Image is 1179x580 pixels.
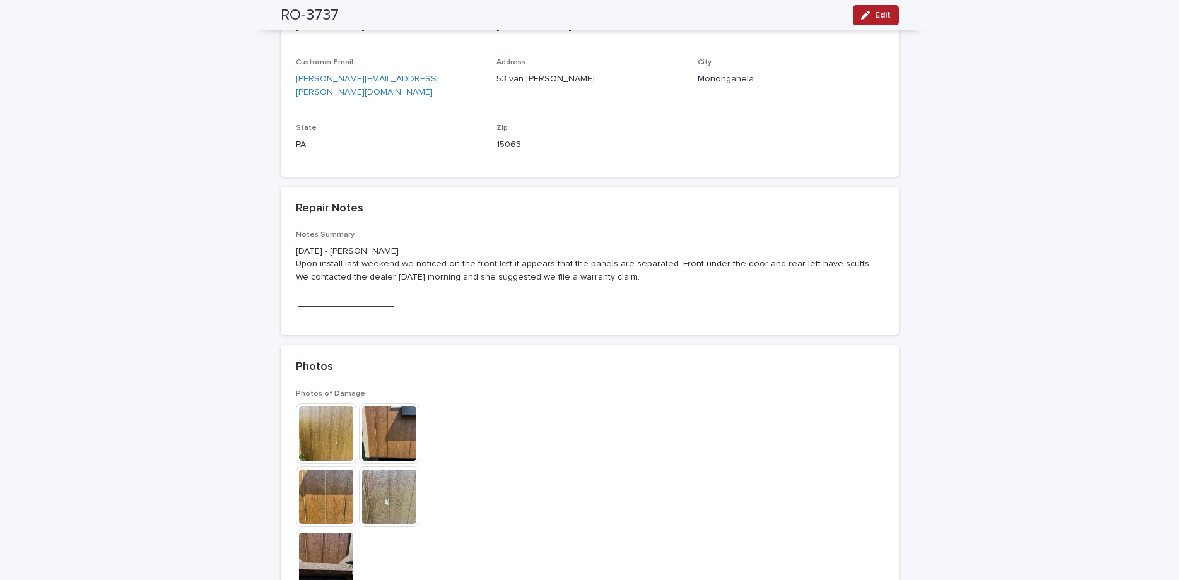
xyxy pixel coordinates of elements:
[853,5,899,25] button: Edit
[296,360,333,374] h2: Photos
[296,124,317,132] span: State
[296,390,365,398] span: Photos of Damage
[296,138,482,151] p: PA
[496,22,572,31] a: [PHONE_NUMBER]
[698,73,884,86] p: Monongahela
[296,59,353,66] span: Customer Email
[875,11,891,20] span: Edit
[496,73,683,86] p: 53 van [PERSON_NAME]
[296,202,363,216] h2: Repair Notes
[281,6,339,25] h2: RO-3737
[296,245,884,311] p: [DATE] - [PERSON_NAME] Upon install last weekend we noticed on the front left it appears that the...
[496,59,525,66] span: Address
[496,138,683,151] p: 15063
[496,124,508,132] span: Zip
[698,59,712,66] span: City
[296,74,439,97] a: [PERSON_NAME][EMAIL_ADDRESS][PERSON_NAME][DOMAIN_NAME]
[296,231,355,239] span: Notes Summary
